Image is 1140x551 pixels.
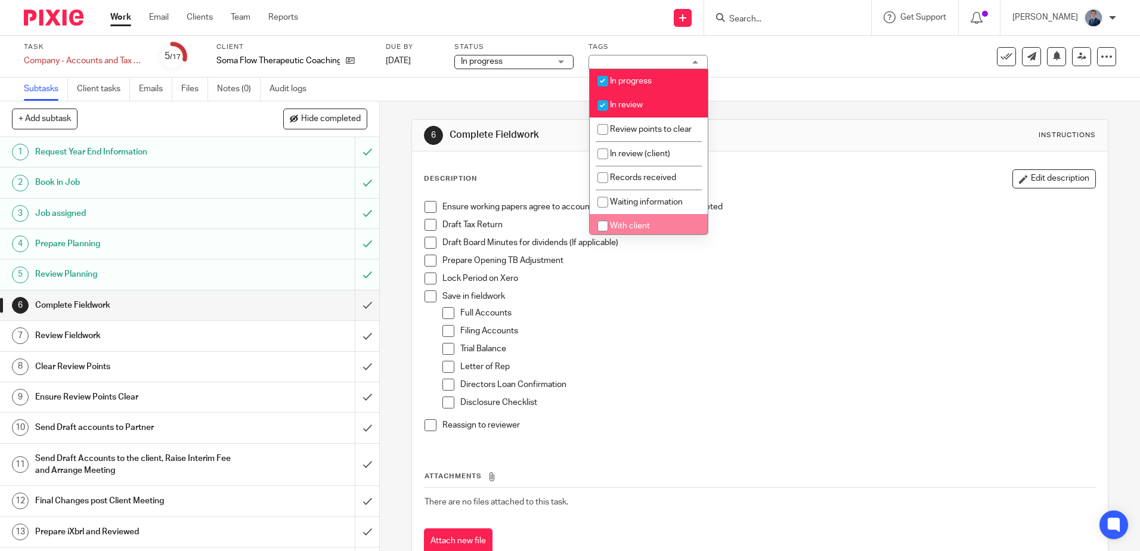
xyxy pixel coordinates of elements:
h1: Clear Review Points [35,358,240,376]
span: [DATE] [386,57,411,65]
p: Trial Balance [460,343,1095,355]
p: Disclosure Checklist [460,397,1095,408]
div: 7 [12,327,29,344]
a: Client tasks [77,78,130,101]
h1: Final Changes post Client Meeting [35,492,240,510]
label: Tags [588,42,708,52]
button: Hide completed [283,109,367,129]
a: Notes (0) [217,78,261,101]
p: Save in fieldwork [442,290,1095,302]
h1: Book in Job [35,174,240,191]
div: 6 [12,297,29,314]
div: 9 [12,389,29,405]
button: + Add subtask [12,109,78,129]
h1: Complete Fieldwork [450,129,785,141]
img: Pixie [24,10,83,26]
span: Attachments [425,473,482,479]
span: In review [610,101,643,109]
a: Work [110,11,131,23]
input: Search [728,14,835,25]
span: In progress [461,57,503,66]
p: Prepare Opening TB Adjustment [442,255,1095,267]
label: Client [216,42,371,52]
div: 10 [12,419,29,436]
div: 6 [424,126,443,145]
div: 4 [12,236,29,252]
h1: Ensure Review Points Clear [35,388,240,406]
div: 3 [12,205,29,222]
h1: Review Planning [35,265,240,283]
a: Team [231,11,250,23]
p: Reassign to reviewer [442,419,1095,431]
div: 11 [12,456,29,473]
h1: Prepare Planning [35,235,240,253]
span: Get Support [900,13,946,21]
p: [PERSON_NAME] [1012,11,1078,23]
p: Ensure working papers agree to accounts and all necessary tabs completed [442,201,1095,213]
a: Audit logs [269,78,315,101]
p: Filing Accounts [460,325,1095,337]
div: Instructions [1039,131,1096,140]
span: Hide completed [301,114,361,124]
a: Reports [268,11,298,23]
h1: Send Draft accounts to Partner [35,419,240,437]
span: Records received [610,174,676,182]
span: Review points to clear [610,125,692,134]
p: Letter of Rep [460,361,1095,373]
p: Lock Period on Xero [442,273,1095,284]
div: 12 [12,493,29,509]
div: 1 [12,144,29,160]
div: Company - Accounts and Tax Preparation [24,55,143,67]
h1: Complete Fieldwork [35,296,240,314]
small: /17 [170,54,181,60]
span: With client [610,222,650,230]
div: 8 [12,358,29,375]
div: 2 [12,175,29,191]
p: Draft Board Minutes for dividends (If applicable) [442,237,1095,249]
a: Emails [139,78,172,101]
span: There are no files attached to this task. [425,498,568,506]
span: In review (client) [610,150,670,158]
div: 5 [165,49,181,63]
button: Edit description [1012,169,1096,188]
label: Due by [386,42,439,52]
a: Files [181,78,208,101]
label: Status [454,42,574,52]
p: Directors Loan Confirmation [460,379,1095,391]
a: Email [149,11,169,23]
p: Soma Flow Therapeutic Coaching Ltd [216,55,340,67]
img: DSC05254%20(1).jpg [1084,8,1103,27]
p: Description [424,174,477,184]
p: Draft Tax Return [442,219,1095,231]
h1: Request Year End Information [35,143,240,161]
div: 13 [12,524,29,540]
h1: Send Draft Accounts to the client, Raise Interim Fee and Arrange Meeting [35,450,240,480]
h1: Review Fieldwork [35,327,240,345]
a: Clients [187,11,213,23]
h1: Prepare iXbrl and Reviewed [35,523,240,541]
div: 5 [12,267,29,283]
span: In progress [610,77,652,85]
h1: Job assigned [35,205,240,222]
p: Full Accounts [460,307,1095,319]
label: Task [24,42,143,52]
a: Subtasks [24,78,68,101]
span: Waiting information [610,198,683,206]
